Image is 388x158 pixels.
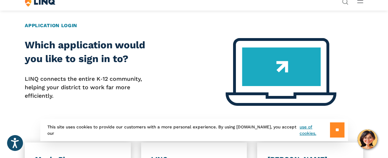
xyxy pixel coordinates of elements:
[25,22,363,29] h2: Application Login
[40,119,348,141] div: This site uses cookies to provide our customers with a more personal experience. By using [DOMAIN...
[300,124,330,136] a: use of cookies.
[358,129,377,149] button: Hello, have a question? Let’s chat.
[25,38,160,66] h2: Which application would you like to sign in to?
[25,75,160,101] p: LINQ connects the entire K‑12 community, helping your district to work far more efficiently.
